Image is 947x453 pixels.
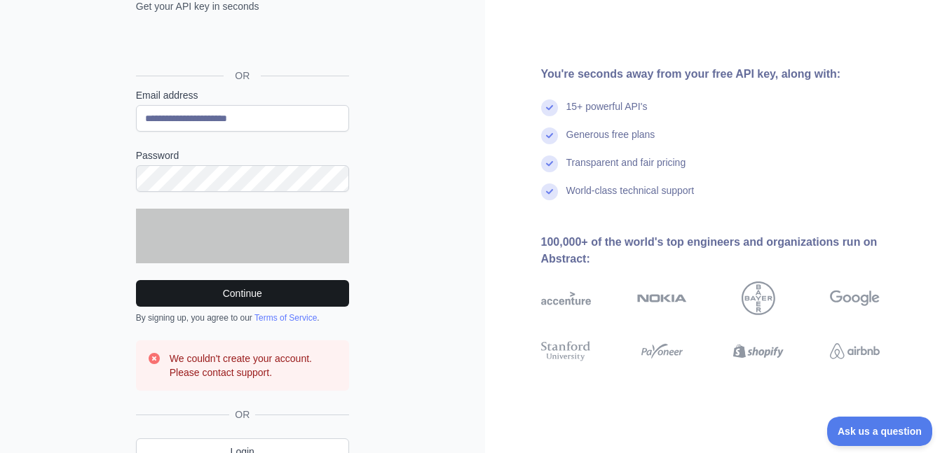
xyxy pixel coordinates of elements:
iframe: Sign in with Google Button [129,29,353,60]
label: Password [136,148,349,162]
img: google [830,281,880,315]
img: accenture [541,281,591,315]
div: You're seconds away from your free API key, along with: [541,66,925,83]
iframe: Toggle Customer Support [827,417,933,446]
div: Transparent and fair pricing [566,155,686,183]
label: Email address [136,88,349,102]
iframe: reCAPTCHA [136,209,349,263]
img: check mark [541,99,558,116]
div: Generous free plans [566,127,655,155]
h3: We couldn't create your account. Please contact support. [170,351,338,379]
img: nokia [637,281,687,315]
span: OR [224,69,261,83]
span: OR [229,407,255,421]
img: stanford university [541,339,591,364]
img: check mark [541,155,558,172]
img: check mark [541,183,558,200]
img: bayer [742,281,775,315]
img: check mark [541,127,558,144]
img: payoneer [637,339,687,364]
div: 100,000+ of the world's top engineers and organizations run on Abstract: [541,234,925,267]
div: 15+ powerful API's [566,99,648,127]
img: airbnb [830,339,880,364]
div: World-class technical support [566,183,695,211]
div: By signing up, you agree to our . [136,312,349,323]
a: Terms of Service [254,313,317,323]
button: Continue [136,280,349,307]
img: shopify [733,339,783,364]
